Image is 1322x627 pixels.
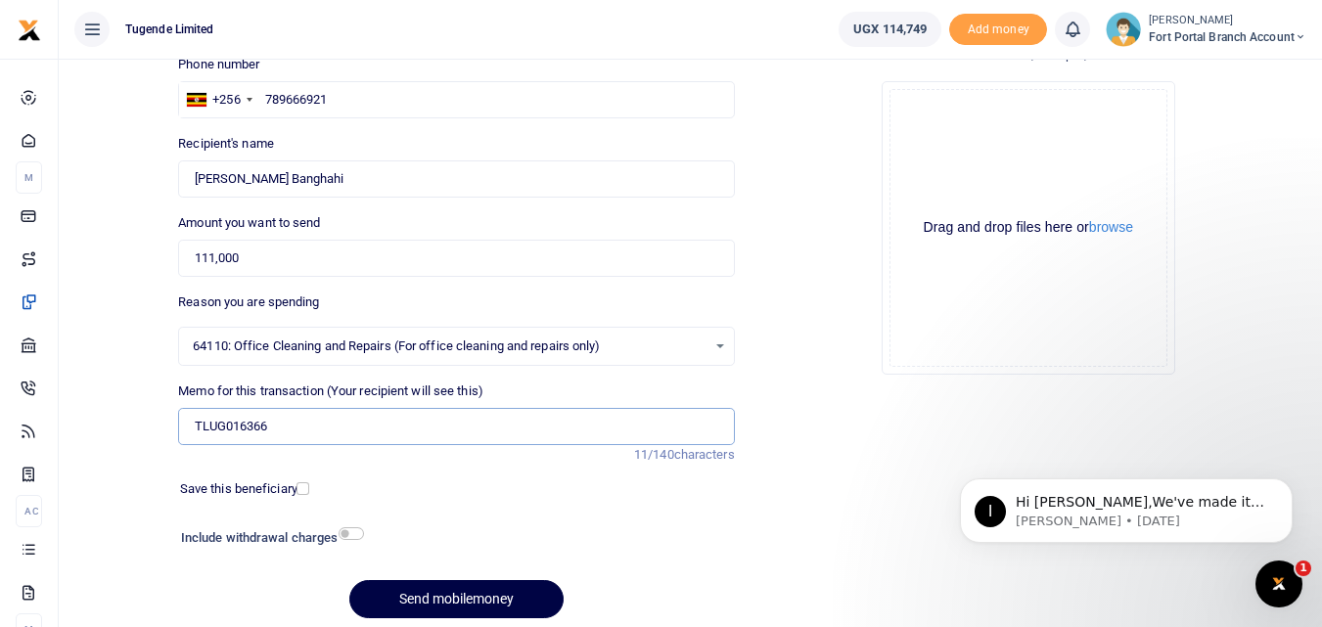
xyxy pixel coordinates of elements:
li: Wallet ballance [831,12,949,47]
span: characters [674,447,735,462]
span: Fort Portal Branch Account [1149,28,1306,46]
li: Ac [16,495,42,527]
iframe: Intercom live chat [1255,560,1302,607]
button: browse [1089,220,1133,234]
a: profile-user [PERSON_NAME] Fort Portal Branch Account [1106,12,1306,47]
label: Phone number [178,55,259,74]
h6: Include withdrawal charges [181,530,355,546]
a: Add money [949,21,1047,35]
div: Drag and drop files here or [890,218,1166,237]
iframe: Intercom notifications message [931,437,1322,574]
div: File Uploader [882,81,1175,375]
li: Toup your wallet [949,14,1047,46]
a: UGX 114,749 [839,12,941,47]
span: Tugende Limited [117,21,222,38]
span: 64110: Office Cleaning and Repairs (For office cleaning and repairs only) [193,336,706,356]
small: [PERSON_NAME] [1149,13,1306,29]
span: UGX 114,749 [853,20,927,39]
input: UGX [178,240,734,277]
div: +256 [212,90,240,110]
input: Loading name... [178,160,734,198]
button: Send mobilemoney [349,580,564,618]
a: logo-small logo-large logo-large [18,22,41,36]
span: 11/140 [634,447,674,462]
span: Add money [949,14,1047,46]
label: Amount you want to send [178,213,320,233]
label: Save this beneficiary [180,479,297,499]
label: Recipient's name [178,134,274,154]
li: M [16,161,42,194]
label: Reason you are spending [178,292,319,312]
input: Enter extra information [178,408,734,445]
img: profile-user [1106,12,1141,47]
label: Memo for this transaction (Your recipient will see this) [178,381,483,401]
img: logo-small [18,19,41,42]
span: 1 [1296,560,1311,576]
input: Enter phone number [178,81,734,118]
div: Uganda: +256 [179,82,257,117]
